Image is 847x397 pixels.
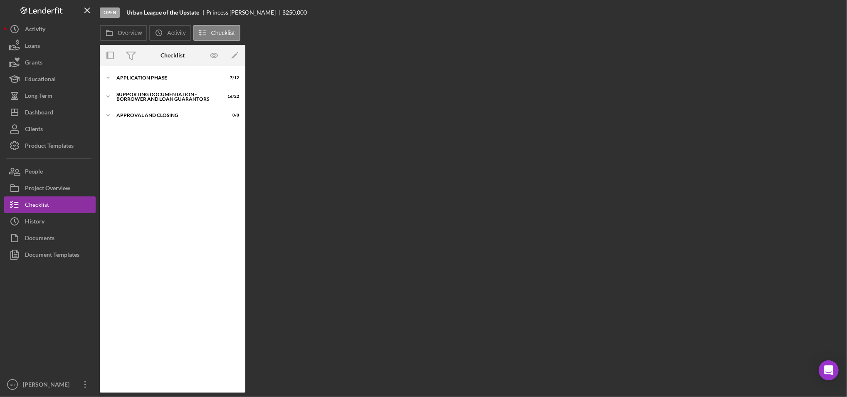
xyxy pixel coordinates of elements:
div: Princess [PERSON_NAME] [206,9,283,16]
div: Supporting Documentation - Borrower and Loan Guarantors [116,92,218,102]
button: Educational [4,71,96,87]
div: Checklist [161,52,185,59]
button: KD[PERSON_NAME] [4,376,96,393]
div: [PERSON_NAME] [21,376,75,395]
text: KD [10,382,15,387]
div: History [25,213,44,232]
button: Overview [100,25,147,41]
div: Educational [25,71,56,89]
label: Activity [167,30,185,36]
div: Approval and Closing [116,113,218,118]
label: Overview [118,30,142,36]
div: Document Templates [25,246,79,265]
button: History [4,213,96,230]
button: Dashboard [4,104,96,121]
div: Open [100,7,120,18]
div: Loans [25,37,40,56]
div: People [25,163,43,182]
button: Activity [149,25,191,41]
div: Checklist [25,196,49,215]
div: 7 / 12 [224,75,239,80]
button: Project Overview [4,180,96,196]
span: $250,000 [283,9,307,16]
div: Long-Term [25,87,52,106]
div: 0 / 8 [224,113,239,118]
button: Document Templates [4,246,96,263]
div: Product Templates [25,137,74,156]
button: Product Templates [4,137,96,154]
button: Loans [4,37,96,54]
button: Long-Term [4,87,96,104]
button: Clients [4,121,96,137]
button: Documents [4,230,96,246]
button: Checklist [4,196,96,213]
div: Grants [25,54,42,73]
div: Project Overview [25,180,70,198]
div: Documents [25,230,54,248]
div: Dashboard [25,104,53,123]
button: Activity [4,21,96,37]
div: Open Intercom Messenger [819,360,839,380]
button: Checklist [193,25,240,41]
div: 16 / 22 [224,94,239,99]
div: Activity [25,21,45,40]
button: Grants [4,54,96,71]
b: Urban League of the Upstate [126,9,199,16]
button: People [4,163,96,180]
div: Application Phase [116,75,218,80]
label: Checklist [211,30,235,36]
div: Clients [25,121,43,139]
